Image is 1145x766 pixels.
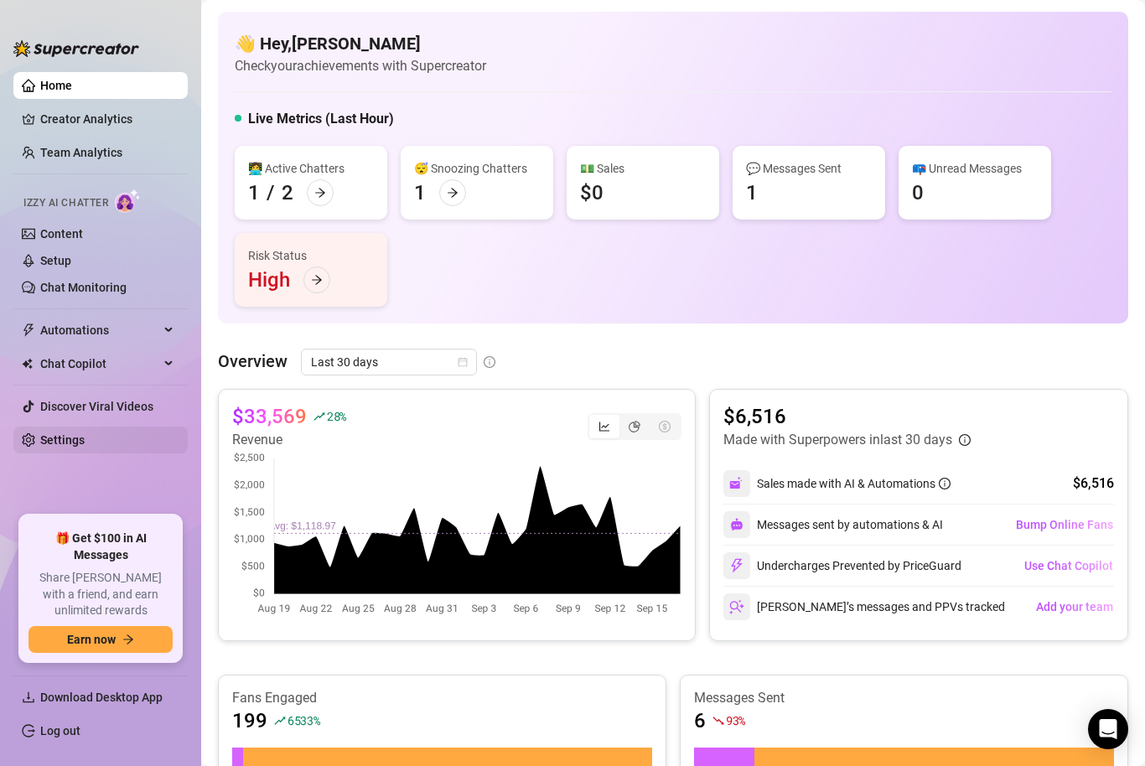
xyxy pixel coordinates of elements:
[248,159,374,178] div: 👩‍💻 Active Chatters
[580,179,604,206] div: $0
[629,421,640,432] span: pie-chart
[22,323,35,337] span: thunderbolt
[1023,552,1114,579] button: Use Chat Copilot
[723,403,971,430] article: $6,516
[28,626,173,653] button: Earn nowarrow-right
[723,430,952,450] article: Made with Superpowers in last 30 days
[447,187,459,199] span: arrow-right
[458,357,468,367] span: calendar
[28,531,173,563] span: 🎁 Get $100 in AI Messages
[414,179,426,206] div: 1
[40,400,153,413] a: Discover Viral Videos
[23,195,108,211] span: Izzy AI Chatter
[28,570,173,619] span: Share [PERSON_NAME] with a friend, and earn unlimited rewards
[22,358,33,370] img: Chat Copilot
[218,349,288,374] article: Overview
[580,159,706,178] div: 💵 Sales
[274,715,286,727] span: rise
[694,707,706,734] article: 6
[40,724,80,738] a: Log out
[327,408,346,424] span: 28 %
[1015,511,1114,538] button: Bump Online Fans
[694,689,1114,707] article: Messages Sent
[40,317,159,344] span: Automations
[1024,559,1113,572] span: Use Chat Copilot
[232,403,307,430] article: $33,569
[746,179,758,206] div: 1
[729,558,744,573] img: svg%3e
[757,474,951,493] div: Sales made with AI & Automations
[729,476,744,491] img: svg%3e
[414,159,540,178] div: 😴 Snoozing Chatters
[248,179,260,206] div: 1
[40,227,83,241] a: Content
[232,689,652,707] article: Fans Engaged
[912,159,1038,178] div: 📪 Unread Messages
[248,109,394,129] h5: Live Metrics (Last Hour)
[282,179,293,206] div: 2
[598,421,610,432] span: line-chart
[40,146,122,159] a: Team Analytics
[1016,518,1113,531] span: Bump Online Fans
[235,55,486,76] article: Check your achievements with Supercreator
[484,356,495,368] span: info-circle
[311,349,467,375] span: Last 30 days
[13,40,139,57] img: logo-BBDzfeDw.svg
[40,350,159,377] span: Chat Copilot
[40,106,174,132] a: Creator Analytics
[122,634,134,645] span: arrow-right
[40,281,127,294] a: Chat Monitoring
[22,691,35,704] span: download
[232,707,267,734] article: 199
[40,691,163,704] span: Download Desktop App
[1073,474,1114,494] div: $6,516
[248,246,374,265] div: Risk Status
[1035,593,1114,620] button: Add your team
[726,712,745,728] span: 93 %
[959,434,971,446] span: info-circle
[1088,709,1128,749] div: Open Intercom Messenger
[730,518,743,531] img: svg%3e
[40,79,72,92] a: Home
[723,511,943,538] div: Messages sent by automations & AI
[723,552,961,579] div: Undercharges Prevented by PriceGuard
[912,179,924,206] div: 0
[746,159,872,178] div: 💬 Messages Sent
[232,430,346,450] article: Revenue
[712,715,724,727] span: fall
[40,254,71,267] a: Setup
[314,187,326,199] span: arrow-right
[311,274,323,286] span: arrow-right
[313,411,325,422] span: rise
[1036,600,1113,613] span: Add your team
[723,593,1005,620] div: [PERSON_NAME]’s messages and PPVs tracked
[67,633,116,646] span: Earn now
[115,189,141,213] img: AI Chatter
[939,478,951,489] span: info-circle
[659,421,671,432] span: dollar-circle
[288,712,320,728] span: 6533 %
[729,599,744,614] img: svg%3e
[588,413,681,440] div: segmented control
[235,32,486,55] h4: 👋 Hey, [PERSON_NAME]
[40,433,85,447] a: Settings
